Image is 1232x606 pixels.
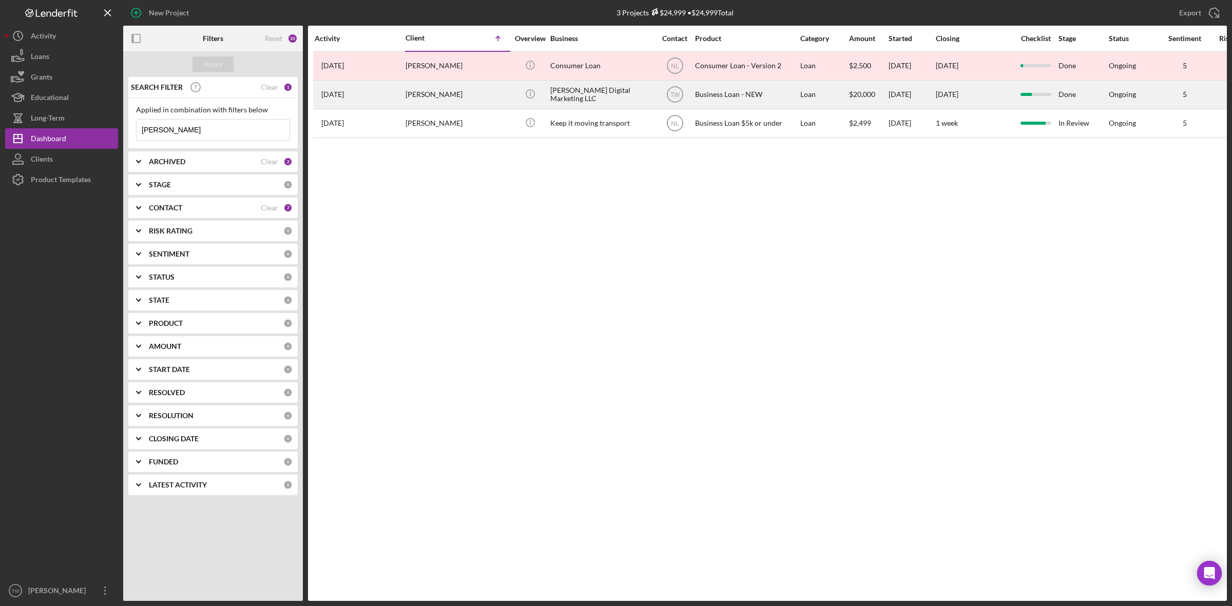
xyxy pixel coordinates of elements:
[800,110,848,137] div: Loan
[656,34,694,43] div: Contact
[5,169,118,190] button: Product Templates
[1159,62,1210,70] div: 5
[283,226,293,236] div: 0
[12,588,20,594] text: TW
[550,81,653,108] div: [PERSON_NAME] Digital Marketing LLC
[406,81,508,108] div: [PERSON_NAME]
[31,108,65,131] div: Long-Term
[550,34,653,43] div: Business
[283,365,293,374] div: 0
[149,250,189,258] b: SENTIMENT
[283,388,293,397] div: 0
[283,296,293,305] div: 0
[1159,119,1210,127] div: 5
[149,158,185,166] b: ARCHIVED
[889,52,935,80] div: [DATE]
[695,52,798,80] div: Consumer Loan - Version 2
[283,249,293,259] div: 0
[149,3,189,23] div: New Project
[149,435,199,443] b: CLOSING DATE
[283,434,293,443] div: 0
[283,157,293,166] div: 2
[671,120,679,127] text: NL
[149,204,182,212] b: CONTACT
[26,580,92,603] div: [PERSON_NAME]
[149,365,190,374] b: START DATE
[1058,110,1108,137] div: In Review
[1058,81,1108,108] div: Done
[261,204,278,212] div: Clear
[1109,34,1158,43] div: Status
[695,110,798,137] div: Business Loan $5k or under
[849,110,888,137] div: $2,499
[283,480,293,490] div: 0
[5,87,118,108] button: Educational
[649,8,686,17] div: $24,999
[670,91,680,99] text: TW
[265,34,282,43] div: Reset
[287,33,298,44] div: 10
[192,56,234,72] button: Apply
[936,61,958,70] time: [DATE]
[315,34,405,43] div: Activity
[5,67,118,87] button: Grants
[889,81,935,108] div: [DATE]
[406,110,508,137] div: [PERSON_NAME]
[550,110,653,137] div: Keep it moving transport
[936,34,1013,43] div: Closing
[1179,3,1201,23] div: Export
[849,34,888,43] div: Amount
[131,83,183,91] b: SEARCH FILTER
[203,34,223,43] b: Filters
[695,81,798,108] div: Business Loan - NEW
[5,149,118,169] button: Clients
[261,83,278,91] div: Clear
[149,319,183,327] b: PRODUCT
[849,81,888,108] div: $20,000
[671,63,679,70] text: NL
[204,56,223,72] div: Apply
[5,46,118,67] button: Loans
[31,87,69,110] div: Educational
[550,52,653,80] div: Consumer Loan
[321,90,344,99] time: 2024-06-26 18:13
[283,180,293,189] div: 0
[406,52,508,80] div: [PERSON_NAME]
[5,128,118,149] button: Dashboard
[1058,34,1108,43] div: Stage
[5,108,118,128] button: Long-Term
[1159,90,1210,99] div: 5
[149,227,192,235] b: RISK RATING
[123,3,199,23] button: New Project
[283,342,293,351] div: 0
[1109,90,1136,99] div: Ongoing
[31,26,56,49] div: Activity
[31,67,52,90] div: Grants
[283,272,293,282] div: 0
[800,81,848,108] div: Loan
[283,319,293,328] div: 0
[5,26,118,46] a: Activity
[695,34,798,43] div: Product
[1014,34,1057,43] div: Checklist
[149,481,207,489] b: LATEST ACTIVITY
[1109,119,1136,127] div: Ongoing
[1159,34,1210,43] div: Sentiment
[149,342,181,350] b: AMOUNT
[321,62,344,70] time: 2024-10-07 19:25
[617,8,734,17] div: 3 Projects • $24,999 Total
[283,457,293,466] div: 0
[31,169,91,192] div: Product Templates
[800,34,848,43] div: Category
[1109,62,1136,70] div: Ongoing
[406,34,457,42] div: Client
[849,52,888,80] div: $2,500
[5,580,118,601] button: TW[PERSON_NAME]
[149,273,175,281] b: STATUS
[936,90,958,99] div: [DATE]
